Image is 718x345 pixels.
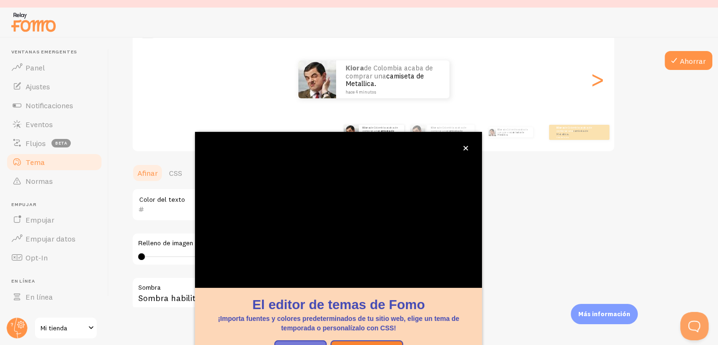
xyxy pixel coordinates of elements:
[25,157,45,167] font: Tema
[346,63,433,80] font: de Colombia acaba de comprar una
[11,278,35,284] font: En línea
[680,312,709,340] iframe: Ayuda Scout Beacon - Abierto
[363,126,370,129] font: Kiora
[6,172,103,190] a: Normas
[346,71,424,88] font: camiseta de Metallica.
[557,136,569,138] font: hace 4 minutos
[138,293,210,303] font: Sombra habilitada
[591,45,603,113] div: Siguiente diapositiva
[25,253,48,262] font: Opt-In
[346,63,364,72] font: Kiora
[571,304,638,324] div: Más información
[498,128,504,131] font: Kiora
[137,168,158,178] font: Afinar
[461,143,471,153] button: cerca,
[298,60,336,98] img: Fomo
[665,51,712,70] button: Ahorrar
[55,140,68,146] font: beta
[10,10,57,34] img: fomo-relay-logo-orange.svg
[25,120,53,129] font: Eventos
[25,176,53,186] font: Normas
[218,315,459,332] font: ¡Importa fuentes y colores predeterminados de tu sitio web, elige un tema de temporada o personal...
[346,89,376,95] font: hace 4 minutos
[11,49,77,55] font: Ventanas emergentes
[25,215,54,224] font: Empujar
[169,168,182,178] font: CSS
[363,126,397,132] font: de Colombia acaba de comprar una
[6,287,103,306] a: En línea
[25,101,73,110] font: Notificaciones
[557,126,564,129] font: Kiora
[6,153,103,172] a: Tema
[6,210,103,229] a: Empujar
[498,131,524,137] font: camiseta de Metallica.
[363,129,394,136] font: camiseta de Metallica.
[25,82,50,91] font: Ajustes
[557,126,591,132] font: de Colombia acaba de comprar una
[6,248,103,267] a: Opt-In
[138,239,193,247] font: Relleno de imagen
[11,201,37,207] font: Empujar
[25,292,53,302] font: En línea
[431,129,462,136] font: camiseta de Metallica.
[6,96,103,115] a: Notificaciones
[410,125,425,140] img: Fomo
[25,234,76,243] font: Empujar datos
[25,138,46,148] font: Flujos
[132,164,163,182] a: Afinar
[578,310,630,318] font: Más información
[590,63,605,95] font: >
[344,125,359,140] img: Fomo
[6,58,103,77] a: Panel
[6,77,103,96] a: Ajustes
[6,134,103,153] a: Flujos beta
[431,126,466,132] font: de Colombia acaba de comprar una
[488,129,496,136] img: Fomo
[6,115,103,134] a: Eventos
[431,126,439,129] font: Kiora
[25,63,45,72] font: Panel
[252,297,425,312] font: El editor de temas de Fomo
[498,128,527,134] font: de Colombia acaba de comprar una
[6,229,103,248] a: Empujar datos
[557,129,588,136] font: camiseta de Metallica.
[680,56,706,66] font: Ahorrar
[163,164,188,182] a: CSS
